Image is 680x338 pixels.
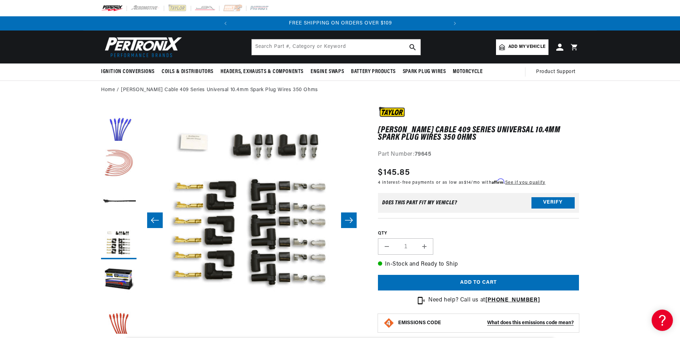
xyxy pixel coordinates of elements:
[101,185,136,220] button: Load image 3 in gallery view
[101,86,579,94] nav: breadcrumbs
[508,44,545,50] span: Add my vehicle
[289,21,392,26] span: FREE SHIPPING ON ORDERS OVER $109
[378,166,410,179] span: $145.85
[485,297,540,303] a: [PHONE_NUMBER]
[83,16,597,31] slideshow-component: Translation missing: en.sections.announcements.announcement_bar
[158,63,217,80] summary: Coils & Distributors
[449,63,486,80] summary: Motorcycle
[347,63,399,80] summary: Battery Products
[101,35,183,59] img: Pertronix
[464,181,471,185] span: $14
[101,146,136,181] button: Load image 2 in gallery view
[311,68,344,76] span: Engine Swaps
[536,68,575,76] span: Product Support
[415,151,431,157] strong: 79645
[403,68,446,76] span: Spark Plug Wires
[536,63,579,81] summary: Product Support
[505,181,545,185] a: See if you qualify - Learn more about Affirm Financing (opens in modal)
[218,16,233,31] button: Translation missing: en.sections.announcements.previous_announcement
[121,86,318,94] a: [PERSON_NAME] Cable 409 Series Universal 10.4mm Spark Plug Wires 350 Ohms
[383,317,395,329] img: Emissions code
[217,63,307,80] summary: Headers, Exhausts & Components
[428,296,540,305] p: Need help? Call us at
[162,68,213,76] span: Coils & Distributors
[233,20,448,27] div: Announcement
[399,63,450,80] summary: Spark Plug Wires
[147,212,163,228] button: Slide left
[382,200,457,206] div: Does This part fit My vehicle?
[378,231,579,237] label: QTY
[101,224,136,259] button: Load image 4 in gallery view
[101,68,155,76] span: Ignition Conversions
[448,16,462,31] button: Translation missing: en.sections.announcements.next_announcement
[398,320,441,326] strong: EMISSIONS CODE
[496,39,548,55] a: Add my vehicle
[101,107,364,334] media-gallery: Gallery Viewer
[405,39,420,55] button: search button
[341,212,357,228] button: Slide right
[453,68,483,76] span: Motorcycle
[398,320,574,326] button: EMISSIONS CODEWhat does this emissions code mean?
[378,127,579,141] h1: [PERSON_NAME] Cable 409 Series Universal 10.4mm Spark Plug Wires 350 Ohms
[233,20,448,27] div: 2 of 2
[307,63,347,80] summary: Engine Swaps
[492,179,504,184] span: Affirm
[101,302,136,337] button: Load image 6 in gallery view
[378,260,579,269] p: In-Stock and Ready to Ship
[101,107,136,142] button: Load image 1 in gallery view
[487,320,574,326] strong: What does this emissions code mean?
[378,275,579,291] button: Add to cart
[101,86,115,94] a: Home
[531,197,575,209] button: Verify
[351,68,396,76] span: Battery Products
[378,179,545,186] p: 4 interest-free payments or as low as /mo with .
[252,39,420,55] input: Search Part #, Category or Keyword
[378,150,579,159] div: Part Number:
[221,68,303,76] span: Headers, Exhausts & Components
[101,63,158,80] summary: Ignition Conversions
[101,263,136,298] button: Load image 5 in gallery view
